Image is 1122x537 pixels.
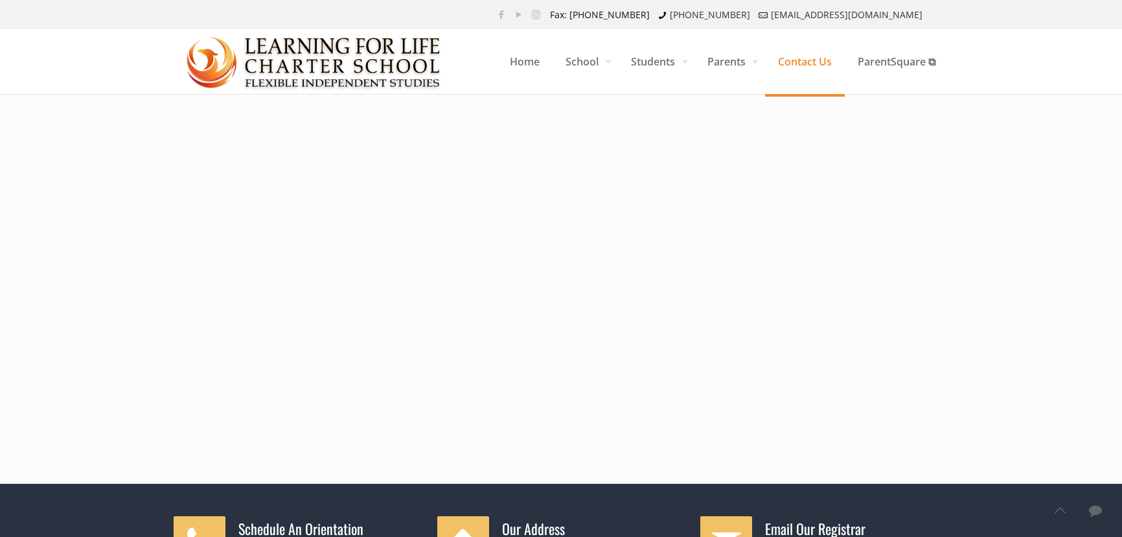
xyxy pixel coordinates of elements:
[618,29,694,94] a: Students
[845,29,948,94] a: ParentSquare ⧉
[694,29,765,94] a: Parents
[765,29,845,94] a: Contact Us
[757,8,770,21] i: mail
[187,30,441,95] img: Contact Us
[845,42,948,81] span: ParentSquare ⧉
[765,42,845,81] span: Contact Us
[670,8,750,21] a: [PHONE_NUMBER]
[618,42,694,81] span: Students
[1046,497,1073,524] a: Back to top icon
[512,8,525,21] a: YouTube icon
[187,29,441,94] a: Learning for Life Charter School
[771,8,922,21] a: [EMAIL_ADDRESS][DOMAIN_NAME]
[694,42,765,81] span: Parents
[656,8,669,21] i: phone
[529,8,543,21] a: Instagram icon
[497,42,553,81] span: Home
[553,42,618,81] span: School
[553,29,618,94] a: School
[497,29,553,94] a: Home
[494,8,508,21] a: Facebook icon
